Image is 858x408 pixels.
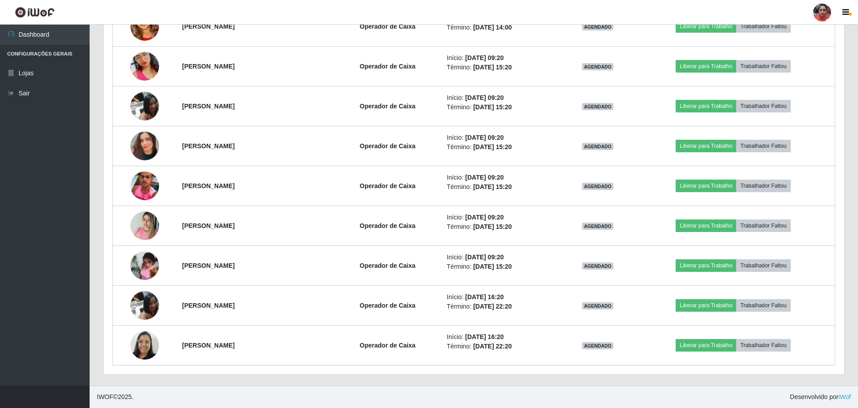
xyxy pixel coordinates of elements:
[736,140,790,152] button: Trabalhador Faltou
[130,120,159,172] img: 1750801890236.jpeg
[447,53,558,63] li: Início:
[360,23,416,30] strong: Operador de Caixa
[582,262,613,270] span: AGENDADO
[130,41,159,92] img: 1743039429439.jpeg
[582,103,613,110] span: AGENDADO
[447,332,558,342] li: Início:
[447,182,558,192] li: Término:
[473,183,512,190] time: [DATE] 15:20
[447,262,558,271] li: Término:
[465,293,504,301] time: [DATE] 16:20
[447,213,558,222] li: Início:
[447,133,558,142] li: Início:
[182,342,235,349] strong: [PERSON_NAME]
[182,142,235,150] strong: [PERSON_NAME]
[582,183,613,190] span: AGENDADO
[465,54,504,61] time: [DATE] 09:20
[360,262,416,269] strong: Operador de Caixa
[473,64,512,71] time: [DATE] 15:20
[15,7,55,18] img: CoreUI Logo
[130,87,159,125] img: 1716827942776.jpeg
[130,246,159,285] img: 1750773531322.jpeg
[182,222,235,229] strong: [PERSON_NAME]
[736,60,790,73] button: Trabalhador Faltou
[130,168,159,204] img: 1757987871797.jpeg
[360,302,416,309] strong: Operador de Caixa
[447,292,558,302] li: Início:
[582,342,613,349] span: AGENDADO
[676,299,736,312] button: Liberar para Trabalho
[465,214,504,221] time: [DATE] 09:20
[465,94,504,101] time: [DATE] 09:20
[182,302,235,309] strong: [PERSON_NAME]
[582,223,613,230] span: AGENDADO
[582,63,613,70] span: AGENDADO
[360,182,416,189] strong: Operador de Caixa
[130,286,159,324] img: 1716827942776.jpeg
[360,222,416,229] strong: Operador de Caixa
[676,140,736,152] button: Liberar para Trabalho
[130,326,159,364] img: 1754744949596.jpeg
[676,219,736,232] button: Liberar para Trabalho
[676,339,736,352] button: Liberar para Trabalho
[465,134,504,141] time: [DATE] 09:20
[465,174,504,181] time: [DATE] 09:20
[447,253,558,262] li: Início:
[97,393,113,400] span: IWOF
[447,23,558,32] li: Término:
[360,63,416,70] strong: Operador de Caixa
[447,142,558,152] li: Término:
[676,20,736,33] button: Liberar para Trabalho
[736,20,790,33] button: Trabalhador Faltou
[736,180,790,192] button: Trabalhador Faltou
[130,206,159,245] img: 1743364143915.jpeg
[447,302,558,311] li: Término:
[182,103,235,110] strong: [PERSON_NAME]
[676,60,736,73] button: Liberar para Trabalho
[473,143,512,150] time: [DATE] 15:20
[465,333,504,340] time: [DATE] 16:20
[360,342,416,349] strong: Operador de Caixa
[182,182,235,189] strong: [PERSON_NAME]
[676,180,736,192] button: Liberar para Trabalho
[736,100,790,112] button: Trabalhador Faltou
[182,63,235,70] strong: [PERSON_NAME]
[736,219,790,232] button: Trabalhador Faltou
[447,93,558,103] li: Início:
[473,303,512,310] time: [DATE] 22:20
[838,393,851,400] a: iWof
[447,222,558,232] li: Término:
[582,23,613,30] span: AGENDADO
[790,392,851,402] span: Desenvolvido por
[182,262,235,269] strong: [PERSON_NAME]
[360,142,416,150] strong: Operador de Caixa
[465,253,504,261] time: [DATE] 09:20
[676,100,736,112] button: Liberar para Trabalho
[736,339,790,352] button: Trabalhador Faltou
[736,299,790,312] button: Trabalhador Faltou
[473,343,512,350] time: [DATE] 22:20
[736,259,790,272] button: Trabalhador Faltou
[360,103,416,110] strong: Operador de Caixa
[447,103,558,112] li: Término:
[473,24,512,31] time: [DATE] 14:00
[473,103,512,111] time: [DATE] 15:20
[447,342,558,351] li: Término:
[447,173,558,182] li: Início:
[473,263,512,270] time: [DATE] 15:20
[676,259,736,272] button: Liberar para Trabalho
[447,63,558,72] li: Término:
[582,302,613,309] span: AGENDADO
[473,223,512,230] time: [DATE] 15:20
[182,23,235,30] strong: [PERSON_NAME]
[582,143,613,150] span: AGENDADO
[97,392,134,402] span: © 2025 .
